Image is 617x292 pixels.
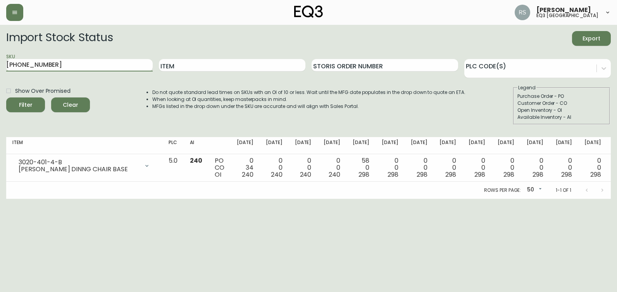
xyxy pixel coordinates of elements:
img: logo [294,5,323,18]
div: 0 0 [266,157,283,178]
span: 298 [503,170,514,179]
div: 0 0 [439,157,456,178]
h2: Import Stock Status [6,31,113,46]
th: [DATE] [491,137,520,154]
span: 298 [445,170,456,179]
th: [DATE] [317,137,346,154]
button: Export [572,31,611,46]
span: 298 [417,170,427,179]
span: Clear [57,100,84,110]
div: 0 0 [411,157,427,178]
div: 0 34 [237,157,253,178]
th: [DATE] [405,137,434,154]
li: Do not quote standard lead times on SKUs with an OI of 10 or less. Wait until the MFG date popula... [152,89,465,96]
div: 0 0 [498,157,514,178]
div: [PERSON_NAME] DINNG CHAIR BASE [19,166,139,173]
div: Customer Order - CO [517,100,606,107]
button: Clear [51,97,90,112]
span: 298 [358,170,369,179]
th: [DATE] [260,137,289,154]
th: [DATE] [550,137,579,154]
div: Filter [19,100,33,110]
th: PLC [162,137,184,154]
th: [DATE] [376,137,405,154]
th: [DATE] [231,137,260,154]
span: OI [215,170,221,179]
th: [DATE] [289,137,318,154]
td: 5.0 [162,154,184,182]
div: Purchase Order - PO [517,93,606,100]
div: Available Inventory - AI [517,114,606,121]
span: 240 [271,170,283,179]
div: 0 0 [469,157,485,178]
div: 0 0 [556,157,572,178]
span: 298 [533,170,543,179]
span: 240 [242,170,253,179]
div: 3020-401-4-B [19,159,139,166]
div: 0 0 [295,157,312,178]
th: [DATE] [520,137,550,154]
li: When looking at OI quantities, keep masterpacks in mind. [152,96,465,103]
span: 240 [190,156,202,165]
th: [DATE] [578,137,607,154]
div: 0 0 [382,157,398,178]
div: 0 0 [584,157,601,178]
span: 240 [329,170,340,179]
span: Export [578,34,605,43]
legend: Legend [517,84,536,91]
th: AI [184,137,209,154]
span: 298 [561,170,572,179]
p: Rows per page: [484,187,521,194]
span: Show Over Promised [15,87,71,95]
th: [DATE] [433,137,462,154]
th: Item [6,137,162,154]
span: [PERSON_NAME] [536,7,591,13]
p: 1-1 of 1 [556,187,571,194]
div: 50 [524,184,543,196]
span: 298 [590,170,601,179]
img: 8fb1f8d3fb383d4dec505d07320bdde0 [515,5,530,20]
span: 240 [300,170,312,179]
div: 58 0 [353,157,369,178]
button: Filter [6,97,45,112]
span: 298 [474,170,485,179]
div: Open Inventory - OI [517,107,606,114]
span: 298 [388,170,398,179]
th: [DATE] [462,137,491,154]
div: 0 0 [324,157,340,178]
div: PO CO [215,157,224,178]
div: 0 0 [527,157,543,178]
th: [DATE] [346,137,376,154]
div: 3020-401-4-B[PERSON_NAME] DINNG CHAIR BASE [12,157,156,174]
li: MFGs listed in the drop down under the SKU are accurate and will align with Sales Portal. [152,103,465,110]
h5: eq3 [GEOGRAPHIC_DATA] [536,13,598,18]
